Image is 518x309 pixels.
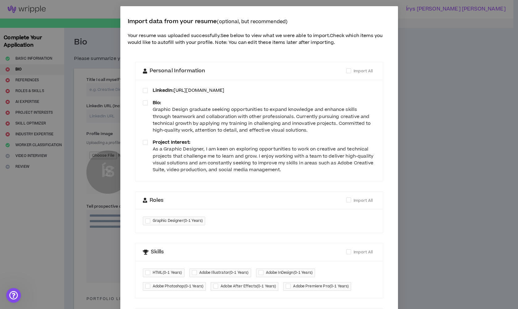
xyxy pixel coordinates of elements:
strong: Bio: [153,99,161,106]
span: HTML ( 0-1 Years ) [153,270,182,276]
span: Help [98,208,108,213]
span: Skills [151,248,164,256]
span: Graphic Designer ( 0-1 Years ) [153,218,203,224]
span: Import All [354,249,373,255]
span: Adobe InDesign ( 0-1 Years ) [266,270,313,276]
div: As a Graphic Designer, I am keen on exploring opportunities to work on creative and technical pro... [153,146,375,174]
p: Import data from your resume [128,17,391,26]
p: Your resume was uploaded successfully. See below to view what we were able to import. Check which... [128,32,391,46]
button: Messages [41,193,82,218]
div: Send us a messageWe typically reply in a few hours [6,83,117,107]
small: (optional, but recommended) [217,19,288,25]
strong: Project Interest: [153,139,190,146]
button: Close [381,6,398,23]
div: We typically reply in a few hours [13,95,103,101]
span: Adobe Premiere Pro ( 0-1 Years ) [293,283,349,290]
span: Messages [51,208,73,213]
span: Adobe Illustrator ( 0-1 Years ) [199,270,249,276]
div: Send us a message [13,88,103,95]
span: Adobe Photoshop ( 0-1 Years ) [153,283,204,290]
p: Hi [PERSON_NAME] ! [12,44,111,65]
strong: LinkedIn: [153,87,174,94]
div: Graphic Design graduate seeking opportunities to expand knowledge and enhance skills through team... [153,106,375,134]
button: Help [82,193,123,218]
span: Adobe After Effects ( 0-1 Years ) [221,283,276,290]
a: [URL][DOMAIN_NAME] [174,87,225,94]
span: Roles [150,197,164,205]
span: Import All [354,198,373,203]
p: How can we help? [12,65,111,75]
span: Home [14,208,27,213]
iframe: Intercom live chat [6,288,21,303]
span: Personal Information [150,67,205,75]
img: Profile image for Morgan [97,10,109,22]
img: logo [12,12,23,22]
span: Import All [354,68,373,74]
